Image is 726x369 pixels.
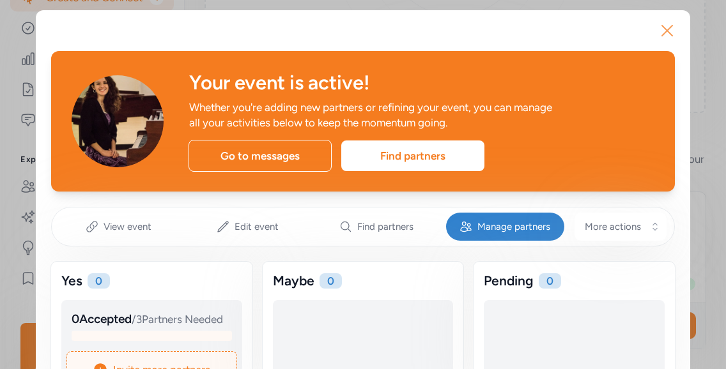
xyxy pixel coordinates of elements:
div: Yes [61,272,82,290]
span: Find partners [357,220,413,233]
div: 0 [88,273,110,289]
div: 0 [539,273,561,289]
div: 0 [320,273,342,289]
span: View event [104,220,151,233]
div: / 3 Partners Needed [72,310,232,328]
span: 0 Accepted [72,312,132,326]
div: Go to messages [189,140,332,172]
div: Maybe [273,272,314,290]
span: Manage partners [477,220,550,233]
button: More actions [575,213,667,241]
div: Your event is active! [189,72,654,94]
div: Pending [484,272,534,290]
img: Avatar [72,75,164,167]
span: More actions [585,220,641,233]
span: Edit event [235,220,279,233]
div: Whether you're adding new partners or refining your event, you can manage all your activities bel... [189,100,557,130]
div: Find partners [341,140,484,171]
